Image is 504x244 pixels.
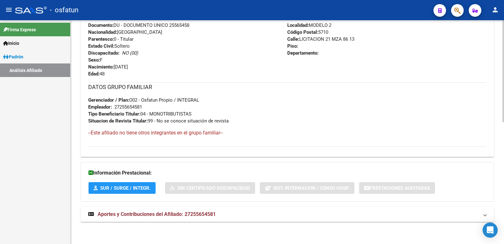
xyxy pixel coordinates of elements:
strong: CUIL: [88,15,100,21]
span: 27255654581 [88,15,127,21]
span: MODELO 2 [287,22,331,28]
span: O02 - Osfatun Propio / INTEGRAL [88,97,199,103]
span: [DATE] [88,64,128,70]
strong: Parentesco: [88,36,114,42]
strong: Calle: [287,36,299,42]
strong: Localidad: [287,22,309,28]
span: DU - DOCUMENTO UNICO 25565458 [88,22,189,28]
strong: Tipo Beneficiario Titular: [88,111,140,117]
mat-icon: person [491,6,499,14]
strong: Sexo: [88,57,100,63]
span: SUR / SURGE / INTEGR. [100,185,151,191]
span: 5710 [287,29,328,35]
span: 04 - MONOTRIBUTISTAS [88,111,192,117]
strong: Gerenciador / Plan: [88,97,129,103]
span: Padrón [3,53,23,60]
strong: Nacimiento: [88,64,114,70]
span: 48 [88,71,105,77]
span: 0 - Titular [88,36,134,42]
strong: Discapacitado: [88,50,119,56]
button: Prestaciones Auditadas [359,182,435,194]
h4: --Este afiliado no tiene otros integrantes en el grupo familiar-- [88,129,486,136]
span: San Luis [287,15,327,21]
span: 99 - No se conoce situación de revista [88,118,229,124]
span: Firma Express [3,26,36,33]
span: Soltero [88,43,130,49]
span: Prestaciones Auditadas [369,185,430,191]
span: Sin Certificado Discapacidad [177,185,250,191]
div: Open Intercom Messenger [483,223,498,238]
strong: Documento: [88,22,113,28]
mat-icon: menu [5,6,13,14]
span: Not. Internacion / Censo Hosp. [273,185,349,191]
span: Aportes y Contribuciones del Afiliado: 27255654581 [98,211,216,217]
strong: Provincia: [287,15,309,21]
span: F [88,57,102,63]
button: SUR / SURGE / INTEGR. [89,182,156,194]
strong: Situacion de Revista Titular: [88,118,148,124]
span: - osfatun [50,3,78,17]
strong: Empleador: [88,104,112,110]
strong: Código Postal: [287,29,318,35]
strong: Piso: [287,43,298,49]
span: [GEOGRAPHIC_DATA] [88,29,162,35]
strong: Nacionalidad: [88,29,117,35]
button: Sin Certificado Discapacidad [165,182,255,194]
h3: DATOS GRUPO FAMILIAR [88,83,486,92]
h3: Información Prestacional: [89,169,486,177]
mat-expansion-panel-header: Aportes y Contribuciones del Afiliado: 27255654581 [81,207,494,222]
span: LICITACION 21 MZA 86 13 [287,36,354,42]
i: NO (00) [122,50,138,56]
strong: Estado Civil: [88,43,114,49]
button: Not. Internacion / Censo Hosp. [260,182,354,194]
strong: Departamento: [287,50,318,56]
div: 27255654581 [114,104,142,110]
span: Inicio [3,40,19,47]
strong: Edad: [88,71,100,77]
